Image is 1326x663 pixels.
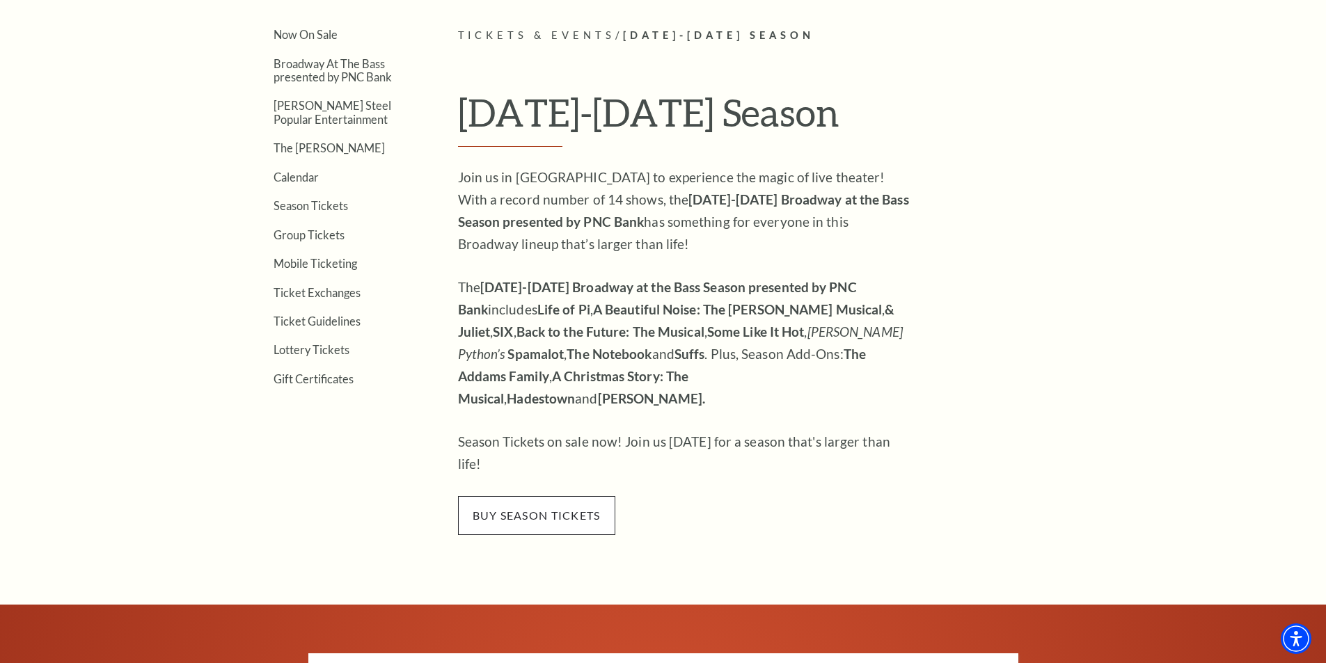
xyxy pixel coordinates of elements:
h1: [DATE]-[DATE] Season [458,90,1095,147]
strong: [DATE]-[DATE] Broadway at the Bass Season presented by PNC Bank [458,191,909,230]
a: Season Tickets [274,199,348,212]
strong: [DATE]-[DATE] Broadway at the Bass Season presented by PNC Bank [458,279,857,317]
strong: A Beautiful Noise: The [PERSON_NAME] Musical [593,301,882,317]
a: Broadway At The Bass presented by PNC Bank [274,57,392,83]
p: The includes , , , , , , , and . Plus, Season Add-Ons: , , and [458,276,910,410]
a: Ticket Guidelines [274,314,361,328]
strong: Hadestown [507,390,575,406]
em: [PERSON_NAME] Python’s [458,323,903,362]
span: buy season tickets [458,496,615,535]
a: Gift Certificates [274,372,354,385]
a: Lottery Tickets [274,343,349,356]
strong: The Addams Family [458,346,866,384]
div: Accessibility Menu [1281,623,1311,654]
strong: & Juliet [458,301,895,340]
strong: Back to the Future: The Musical [516,323,704,340]
a: Ticket Exchanges [274,286,361,299]
strong: Spamalot [507,346,564,362]
a: Calendar [274,170,319,184]
a: Group Tickets [274,228,345,241]
a: Now On Sale [274,28,338,41]
strong: SIX [493,323,513,340]
a: Mobile Ticketing [274,257,357,270]
strong: A Christmas Story: The Musical [458,368,689,406]
a: buy season tickets [458,506,615,522]
p: Season Tickets on sale now! Join us [DATE] for a season that's larger than life! [458,431,910,475]
p: Join us in [GEOGRAPHIC_DATA] to experience the magic of live theater! With a record number of 14 ... [458,166,910,255]
strong: Some Like It Hot [707,323,805,340]
span: [DATE]-[DATE] Season [623,29,814,41]
strong: Life of Pi [537,301,590,317]
strong: [PERSON_NAME]. [598,390,705,406]
span: Tickets & Events [458,29,616,41]
a: The [PERSON_NAME] [274,141,385,154]
strong: Suffs [674,346,705,362]
p: / [458,27,1095,45]
strong: The Notebook [567,346,652,362]
a: [PERSON_NAME] Steel Popular Entertainment [274,99,391,125]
